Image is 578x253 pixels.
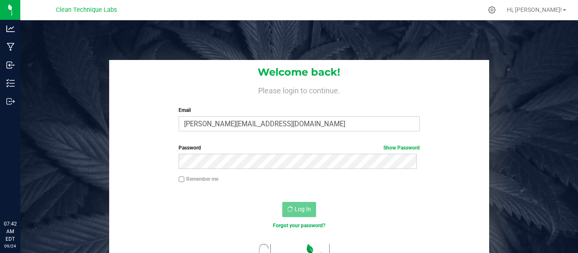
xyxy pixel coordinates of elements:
inline-svg: Analytics [6,24,15,33]
span: Hi, [PERSON_NAME]! [507,6,562,13]
input: Remember me [179,177,184,182]
a: Show Password [383,145,420,151]
inline-svg: Manufacturing [6,43,15,51]
a: Forgot your password? [273,223,325,229]
inline-svg: Inventory [6,79,15,87]
span: Password [179,145,201,151]
inline-svg: Outbound [6,97,15,106]
p: 09/24 [4,243,17,249]
label: Email [179,106,419,114]
span: Clean Technique Labs [56,6,117,14]
button: Log In [282,202,316,217]
p: 07:42 AM EDT [4,220,17,243]
span: Log In [295,206,311,212]
h4: Please login to continue. [109,84,490,95]
inline-svg: Inbound [6,61,15,69]
h1: Welcome back! [109,67,490,78]
div: Manage settings [487,6,497,14]
label: Remember me [179,175,218,183]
